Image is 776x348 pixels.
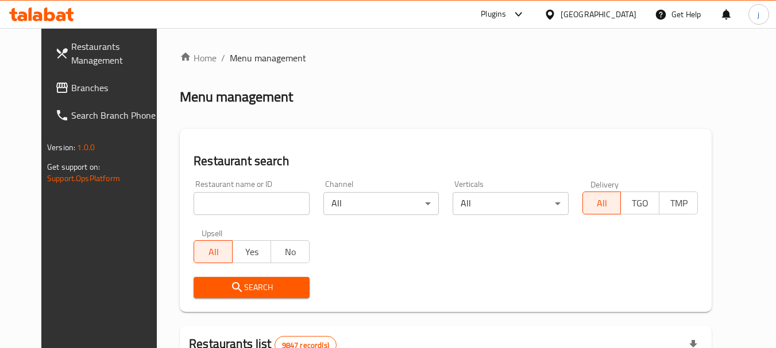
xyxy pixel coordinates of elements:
[620,191,659,214] button: TGO
[194,192,309,215] input: Search for restaurant name or ID..
[180,51,712,65] nav: breadcrumb
[758,8,759,21] span: j
[47,171,120,186] a: Support.OpsPlatform
[77,140,95,155] span: 1.0.0
[271,240,310,263] button: No
[71,81,162,95] span: Branches
[588,195,617,212] span: All
[180,88,293,106] h2: Menu management
[664,195,693,212] span: TMP
[237,244,267,260] span: Yes
[221,51,225,65] li: /
[230,51,306,65] span: Menu management
[481,7,506,21] div: Plugins
[590,180,619,188] label: Delivery
[47,159,100,174] span: Get support on:
[47,140,75,155] span: Version:
[659,191,698,214] button: TMP
[199,244,228,260] span: All
[453,192,568,215] div: All
[276,244,305,260] span: No
[561,8,636,21] div: [GEOGRAPHIC_DATA]
[194,277,309,298] button: Search
[202,229,223,237] label: Upsell
[46,74,171,101] a: Branches
[46,33,171,74] a: Restaurants Management
[180,51,217,65] a: Home
[71,108,162,122] span: Search Branch Phone
[46,101,171,129] a: Search Branch Phone
[203,280,300,295] span: Search
[232,240,271,263] button: Yes
[194,240,233,263] button: All
[194,153,698,170] h2: Restaurant search
[626,195,655,212] span: TGO
[582,191,621,214] button: All
[323,192,439,215] div: All
[71,40,162,67] span: Restaurants Management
